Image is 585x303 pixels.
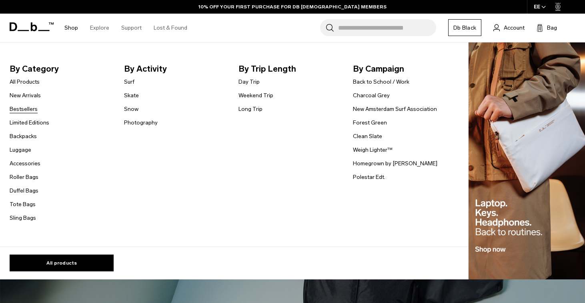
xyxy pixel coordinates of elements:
[10,91,41,100] a: New Arrivals
[353,91,390,100] a: Charcoal Grey
[353,132,382,140] a: Clean Slate
[121,14,142,42] a: Support
[124,118,158,127] a: Photography
[504,24,525,32] span: Account
[64,14,78,42] a: Shop
[10,118,49,127] a: Limited Editions
[124,62,226,75] span: By Activity
[10,214,36,222] a: Sling Bags
[10,173,38,181] a: Roller Bags
[10,78,40,86] a: All Products
[90,14,109,42] a: Explore
[58,14,193,42] nav: Main Navigation
[10,105,38,113] a: Bestsellers
[353,159,437,168] a: Homegrown by [PERSON_NAME]
[124,91,139,100] a: Skate
[353,62,455,75] span: By Campaign
[547,24,557,32] span: Bag
[10,200,36,209] a: Tote Bags
[124,78,134,86] a: Surf
[353,118,387,127] a: Forest Green
[238,62,340,75] span: By Trip Length
[537,23,557,32] button: Bag
[154,14,187,42] a: Lost & Found
[10,255,114,271] a: All products
[469,42,585,280] img: Db
[448,19,481,36] a: Db Black
[10,132,37,140] a: Backpacks
[238,105,262,113] a: Long Trip
[493,23,525,32] a: Account
[353,146,393,154] a: Weigh Lighter™
[238,91,273,100] a: Weekend Trip
[238,78,260,86] a: Day Trip
[353,78,409,86] a: Back to School / Work
[10,146,31,154] a: Luggage
[10,62,111,75] span: By Category
[198,3,387,10] a: 10% OFF YOUR FIRST PURCHASE FOR DB [DEMOGRAPHIC_DATA] MEMBERS
[353,173,385,181] a: Polestar Edt.
[10,159,40,168] a: Accessories
[353,105,437,113] a: New Amsterdam Surf Association
[10,187,38,195] a: Duffel Bags
[124,105,138,113] a: Snow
